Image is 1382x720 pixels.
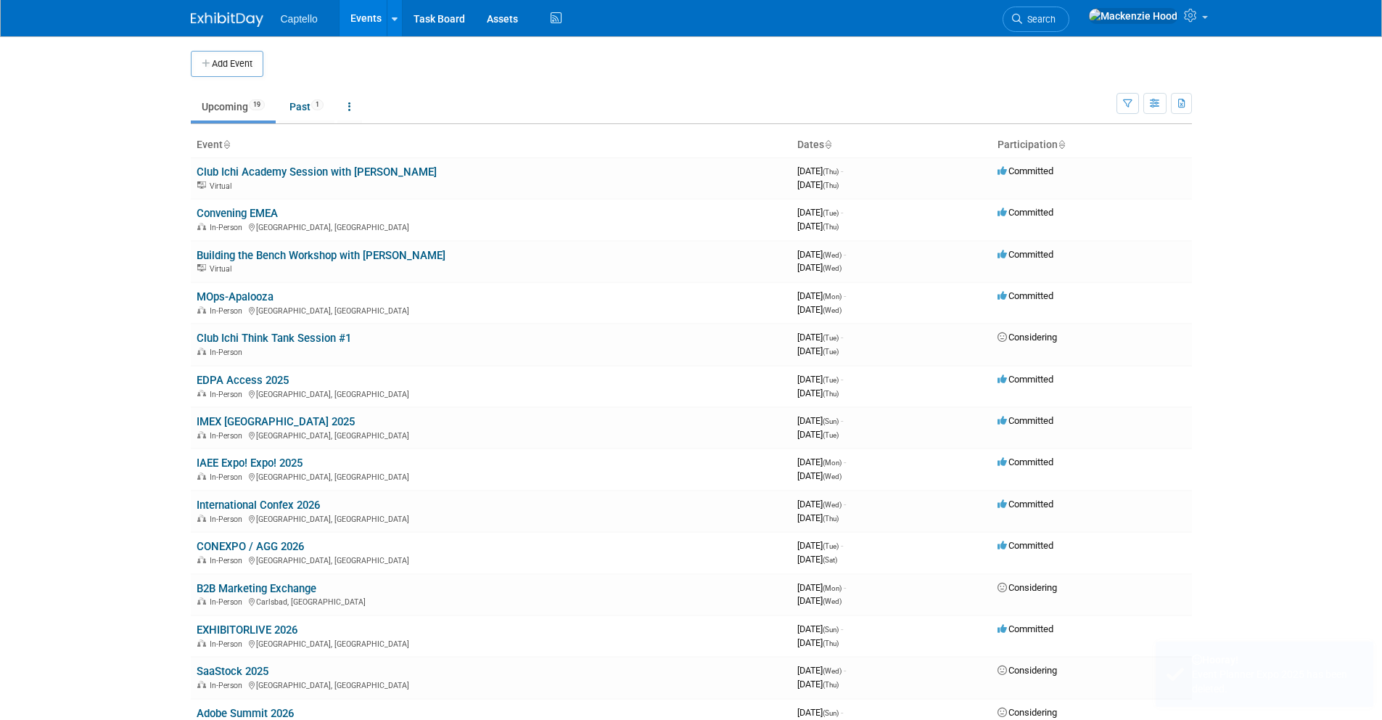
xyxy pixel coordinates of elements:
span: Committed [998,499,1053,510]
a: Club Ichi Academy Session with [PERSON_NAME] [197,165,437,179]
span: (Sun) [823,417,839,425]
span: (Thu) [823,168,839,176]
span: In-Person [210,306,247,316]
span: In-Person [210,348,247,357]
img: Virtual Event [197,181,206,189]
span: - [841,623,843,634]
span: - [841,207,843,218]
span: In-Person [210,515,247,524]
img: In-Person Event [197,515,206,522]
span: (Tue) [823,209,839,217]
span: - [841,374,843,385]
span: - [841,415,843,426]
span: [DATE] [797,429,839,440]
span: [DATE] [797,540,843,551]
span: (Thu) [823,639,839,647]
span: Considering [998,332,1057,343]
span: [DATE] [797,374,843,385]
span: [DATE] [797,512,839,523]
span: (Wed) [823,306,842,314]
span: 1 [311,99,324,110]
img: Virtual Event [197,264,206,271]
span: Search [1022,14,1056,25]
span: Committed [998,457,1053,467]
span: In-Person [210,597,247,607]
span: [DATE] [797,345,839,356]
span: (Thu) [823,223,839,231]
span: [DATE] [797,415,843,426]
a: SaaStock 2025 [197,665,268,678]
span: Committed [998,249,1053,260]
span: - [844,249,846,260]
span: [DATE] [797,457,846,467]
div: [GEOGRAPHIC_DATA], [GEOGRAPHIC_DATA] [197,512,786,524]
span: - [841,165,843,176]
span: (Wed) [823,264,842,272]
span: (Mon) [823,459,842,467]
th: Dates [791,133,992,157]
span: Committed [998,623,1053,634]
a: Sort by Event Name [223,139,230,150]
span: Considering [998,582,1057,593]
img: In-Person Event [197,681,206,688]
div: [GEOGRAPHIC_DATA], [GEOGRAPHIC_DATA] [197,221,786,232]
div: [GEOGRAPHIC_DATA], [GEOGRAPHIC_DATA] [197,470,786,482]
span: In-Person [210,431,247,441]
span: [DATE] [797,332,843,343]
span: [DATE] [797,623,843,634]
span: [DATE] [797,499,846,510]
div: [GEOGRAPHIC_DATA], [GEOGRAPHIC_DATA] [197,637,786,649]
img: In-Person Event [197,472,206,480]
span: Considering [998,707,1057,718]
span: Committed [998,290,1053,301]
span: - [844,499,846,510]
img: In-Person Event [197,556,206,563]
span: - [844,665,846,676]
span: (Wed) [823,667,842,675]
span: In-Person [210,681,247,690]
span: (Tue) [823,376,839,384]
span: [DATE] [797,304,842,315]
div: [GEOGRAPHIC_DATA], [GEOGRAPHIC_DATA] [197,304,786,316]
span: Virtual [210,264,236,274]
div: [GEOGRAPHIC_DATA], [GEOGRAPHIC_DATA] [197,429,786,441]
span: (Thu) [823,681,839,689]
span: - [844,582,846,593]
span: - [844,457,846,467]
span: [DATE] [797,388,839,398]
span: Considering [998,665,1057,676]
span: [DATE] [797,595,842,606]
span: [DATE] [797,165,843,176]
span: In-Person [210,639,247,649]
span: (Tue) [823,542,839,550]
th: Participation [992,133,1192,157]
img: Mackenzie Hood [1088,8,1178,24]
div: Hooray! [1192,652,1362,667]
span: [DATE] [797,707,843,718]
span: - [841,332,843,343]
span: [DATE] [797,470,842,481]
span: [DATE] [797,554,837,565]
img: In-Person Event [197,431,206,438]
span: - [844,290,846,301]
a: Sort by Start Date [824,139,831,150]
span: (Sun) [823,709,839,717]
span: (Tue) [823,348,839,356]
span: (Tue) [823,334,839,342]
div: [GEOGRAPHIC_DATA], [GEOGRAPHIC_DATA] [197,554,786,565]
span: 19 [249,99,265,110]
span: (Wed) [823,251,842,259]
span: [DATE] [797,262,842,273]
span: [DATE] [797,582,846,593]
img: In-Person Event [197,390,206,397]
span: Committed [998,415,1053,426]
a: Past1 [279,93,334,120]
img: In-Person Event [197,223,206,230]
a: Convening EMEA [197,207,278,220]
th: Event [191,133,791,157]
span: (Thu) [823,390,839,398]
div: Event Planner Expo 2025 has been deleted. [1192,667,1362,696]
a: Upcoming19 [191,93,276,120]
span: Committed [998,374,1053,385]
span: Committed [998,540,1053,551]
